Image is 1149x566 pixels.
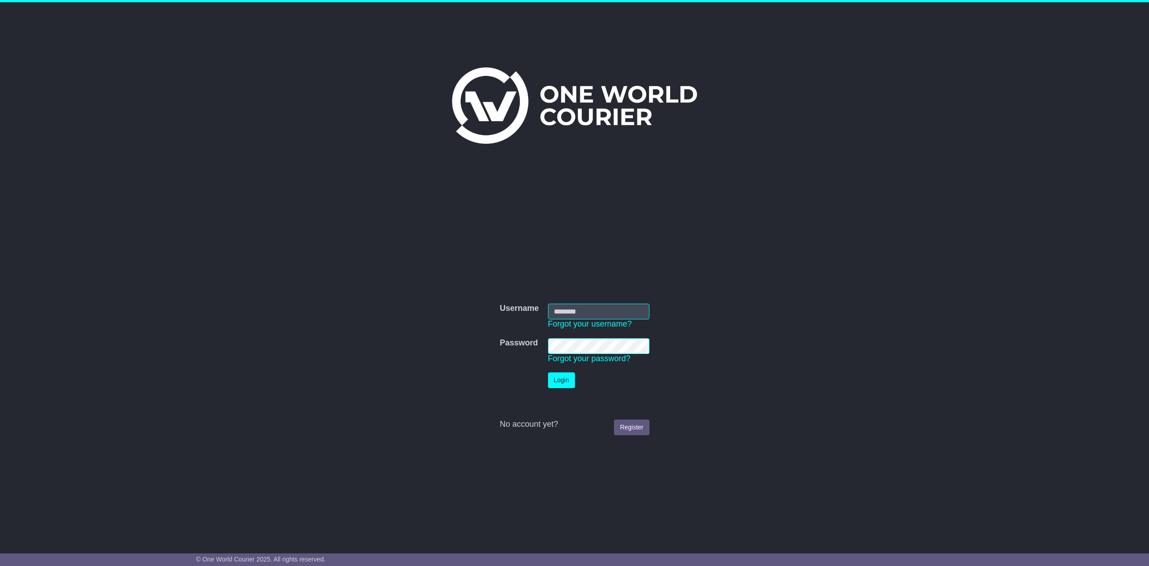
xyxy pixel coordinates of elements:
[548,372,575,388] button: Login
[196,556,326,563] span: © One World Courier 2025. All rights reserved.
[500,304,539,314] label: Username
[614,420,649,435] a: Register
[548,319,632,328] a: Forgot your username?
[452,67,697,144] img: One World
[548,354,631,363] a: Forgot your password?
[500,420,649,429] div: No account yet?
[500,338,538,348] label: Password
